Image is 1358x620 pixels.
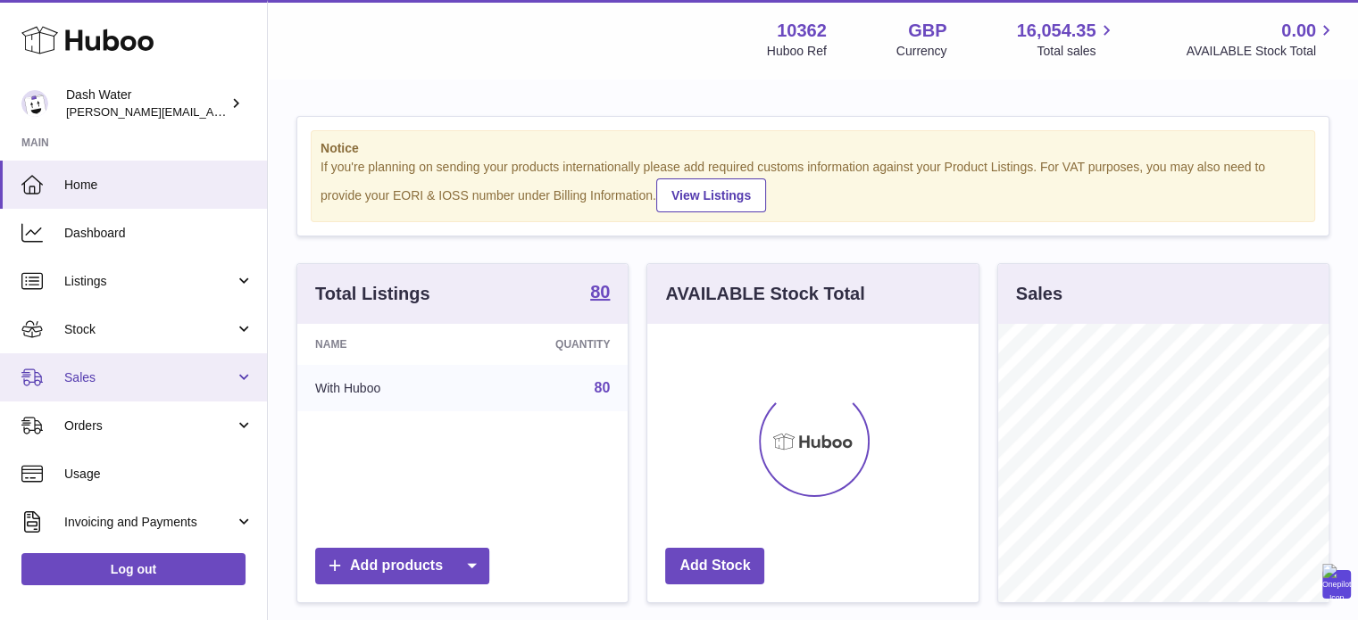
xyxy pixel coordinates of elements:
img: james@dash-water.com [21,90,48,117]
span: AVAILABLE Stock Total [1186,43,1337,60]
strong: Notice [321,140,1305,157]
a: 16,054.35 Total sales [1016,19,1116,60]
div: Dash Water [66,87,227,120]
a: 80 [595,380,611,395]
th: Quantity [471,324,628,365]
a: Log out [21,553,246,585]
a: Add Stock [665,548,764,584]
a: View Listings [656,178,766,212]
strong: GBP [908,19,946,43]
span: Orders [64,417,235,434]
div: Currency [896,43,947,60]
div: If you're planning on sending your products internationally please add required customs informati... [321,159,1305,212]
span: Usage [64,466,254,483]
span: Total sales [1037,43,1116,60]
a: 80 [590,283,610,304]
h3: Sales [1016,282,1062,306]
span: Home [64,177,254,194]
span: Listings [64,273,235,290]
a: 0.00 AVAILABLE Stock Total [1186,19,1337,60]
th: Name [297,324,471,365]
div: Huboo Ref [767,43,827,60]
span: Stock [64,321,235,338]
strong: 10362 [777,19,827,43]
td: With Huboo [297,365,471,411]
span: Sales [64,369,235,386]
span: [PERSON_NAME][EMAIL_ADDRESS][DOMAIN_NAME] [66,104,358,119]
span: 0.00 [1281,19,1316,43]
h3: Total Listings [315,282,430,306]
strong: 80 [590,283,610,301]
span: Invoicing and Payments [64,514,235,531]
span: Dashboard [64,225,254,242]
a: Add products [315,548,489,584]
h3: AVAILABLE Stock Total [665,282,864,306]
span: 16,054.35 [1016,19,1096,43]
